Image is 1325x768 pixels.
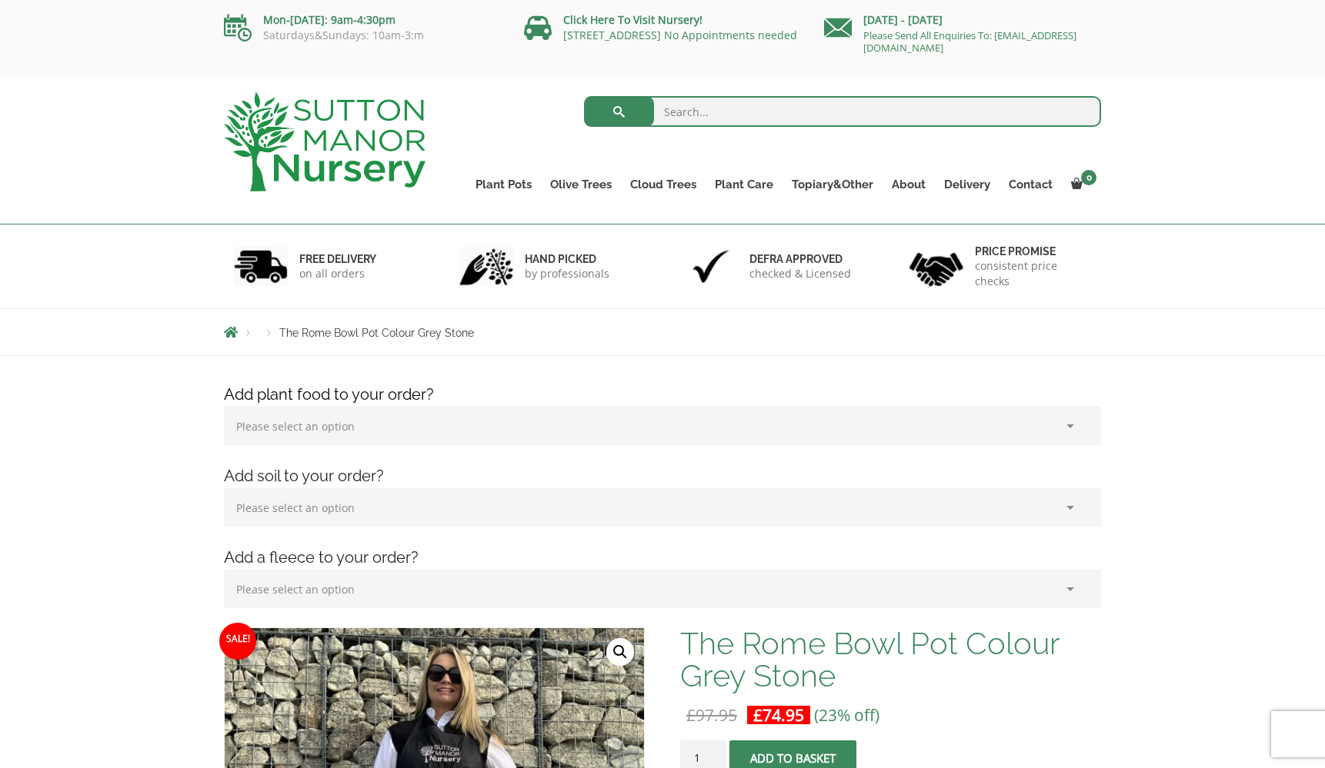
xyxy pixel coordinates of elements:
p: Saturdays&Sundays: 10am-3:m [224,29,501,42]
span: 0 [1081,170,1096,185]
a: 0 [1062,174,1101,195]
a: Delivery [935,174,1000,195]
h6: FREE DELIVERY [299,252,376,266]
p: by professionals [525,266,609,281]
a: View full-screen image gallery [606,638,634,666]
a: Olive Trees [541,174,621,195]
h6: Price promise [975,244,1092,258]
a: Cloud Trees [621,174,706,195]
p: Mon-[DATE]: 9am-4:30pm [224,11,501,29]
h6: hand picked [525,252,609,266]
h4: Add a fleece to your order? [212,546,1113,570]
img: 4.jpg [909,243,963,290]
h6: Defra approved [749,252,851,266]
img: 1.jpg [234,247,288,286]
p: on all orders [299,266,376,281]
h4: Add plant food to your order? [212,383,1113,407]
a: Plant Care [706,174,783,195]
span: £ [686,704,696,726]
a: Topiary&Other [783,174,883,195]
a: Contact [1000,174,1062,195]
bdi: 97.95 [686,704,737,726]
a: Plant Pots [466,174,541,195]
p: [DATE] - [DATE] [824,11,1101,29]
p: consistent price checks [975,258,1092,289]
img: 3.jpg [684,247,738,286]
a: Click Here To Visit Nursery! [563,12,703,27]
img: logo [224,92,426,191]
p: checked & Licensed [749,266,851,281]
a: [STREET_ADDRESS] No Appointments needed [563,28,797,42]
h1: The Rome Bowl Pot Colour Grey Stone [680,627,1101,692]
span: £ [753,704,763,726]
span: (23% off) [814,704,879,726]
input: Search... [584,96,1102,127]
h4: Add soil to your order? [212,464,1113,488]
bdi: 74.95 [753,704,804,726]
span: The Rome Bowl Pot Colour Grey Stone [279,327,474,339]
img: 2.jpg [459,247,513,286]
a: About [883,174,935,195]
span: Sale! [219,623,256,660]
a: Please Send All Enquiries To: [EMAIL_ADDRESS][DOMAIN_NAME] [863,28,1076,55]
nav: Breadcrumbs [224,326,1101,338]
